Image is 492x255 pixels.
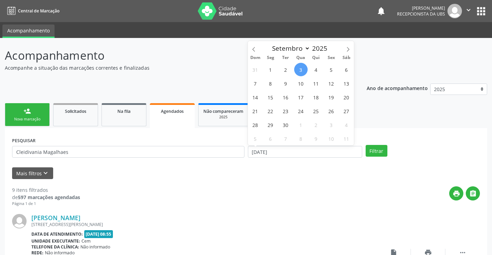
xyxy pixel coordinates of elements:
[279,104,292,118] span: Setembro 23, 2025
[310,44,333,53] input: Year
[248,56,263,60] span: Dom
[449,186,463,200] button: print
[309,90,323,104] span: Setembro 18, 2025
[294,118,308,131] span: Outubro 1, 2025
[324,56,339,60] span: Sex
[462,4,475,18] button: 
[269,43,310,53] select: Month
[249,132,262,145] span: Outubro 5, 2025
[466,186,480,200] button: 
[340,118,353,131] span: Outubro 4, 2025
[117,108,131,114] span: Na fila
[475,5,487,17] button: apps
[264,63,277,76] span: Setembro 1, 2025
[23,107,31,115] div: person_add
[203,115,243,120] div: 2025
[31,244,79,250] b: Telefone da clínica:
[2,24,55,38] a: Acompanhamento
[325,77,338,90] span: Setembro 12, 2025
[248,146,362,158] input: Selecione um intervalo
[325,63,338,76] span: Setembro 5, 2025
[10,117,45,122] div: Nova marcação
[309,118,323,131] span: Outubro 2, 2025
[5,64,343,71] p: Acompanhe a situação das marcações correntes e finalizadas
[264,90,277,104] span: Setembro 15, 2025
[325,132,338,145] span: Outubro 10, 2025
[279,90,292,104] span: Setembro 16, 2025
[293,56,308,60] span: Qua
[340,90,353,104] span: Setembro 20, 2025
[249,118,262,131] span: Setembro 28, 2025
[308,56,324,60] span: Qui
[31,238,80,244] b: Unidade executante:
[264,104,277,118] span: Setembro 22, 2025
[12,201,80,207] div: Página 1 de 1
[42,169,49,177] i: keyboard_arrow_down
[367,84,428,92] p: Ano de acompanhamento
[294,90,308,104] span: Setembro 17, 2025
[397,5,445,11] div: [PERSON_NAME]
[294,77,308,90] span: Setembro 10, 2025
[340,63,353,76] span: Setembro 6, 2025
[279,132,292,145] span: Outubro 7, 2025
[294,104,308,118] span: Setembro 24, 2025
[12,146,244,158] input: Nome, CNS
[264,132,277,145] span: Outubro 6, 2025
[397,11,445,17] span: Recepcionista da UBS
[81,238,90,244] span: Cem
[309,132,323,145] span: Outubro 9, 2025
[279,63,292,76] span: Setembro 2, 2025
[18,8,59,14] span: Central de Marcação
[12,186,80,194] div: 9 itens filtrados
[376,6,386,16] button: notifications
[340,132,353,145] span: Outubro 11, 2025
[12,167,53,179] button: Mais filtroskeyboard_arrow_down
[309,77,323,90] span: Setembro 11, 2025
[12,214,27,228] img: img
[80,244,110,250] span: Não informado
[203,108,243,114] span: Não compareceram
[309,63,323,76] span: Setembro 4, 2025
[278,56,293,60] span: Ter
[366,145,387,157] button: Filtrar
[465,6,472,14] i: 
[453,190,460,197] i: print
[294,132,308,145] span: Outubro 8, 2025
[161,108,184,114] span: Agendados
[469,190,477,197] i: 
[84,230,113,238] span: [DATE] 08:55
[12,135,36,146] label: PESQUISAR
[249,77,262,90] span: Setembro 7, 2025
[264,77,277,90] span: Setembro 8, 2025
[12,194,80,201] div: de
[294,63,308,76] span: Setembro 3, 2025
[18,194,80,200] strong: 597 marcações agendadas
[325,90,338,104] span: Setembro 19, 2025
[340,104,353,118] span: Setembro 27, 2025
[340,77,353,90] span: Setembro 13, 2025
[263,56,278,60] span: Seg
[249,63,262,76] span: Agosto 31, 2025
[249,90,262,104] span: Setembro 14, 2025
[31,231,83,237] b: Data de atendimento:
[65,108,86,114] span: Solicitados
[325,118,338,131] span: Outubro 3, 2025
[279,118,292,131] span: Setembro 30, 2025
[5,5,59,17] a: Central de Marcação
[31,214,80,222] a: [PERSON_NAME]
[325,104,338,118] span: Setembro 26, 2025
[279,77,292,90] span: Setembro 9, 2025
[447,4,462,18] img: img
[31,222,376,227] div: [STREET_ADDRESS][PERSON_NAME]
[264,118,277,131] span: Setembro 29, 2025
[5,47,343,64] p: Acompanhamento
[309,104,323,118] span: Setembro 25, 2025
[249,104,262,118] span: Setembro 21, 2025
[339,56,354,60] span: Sáb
